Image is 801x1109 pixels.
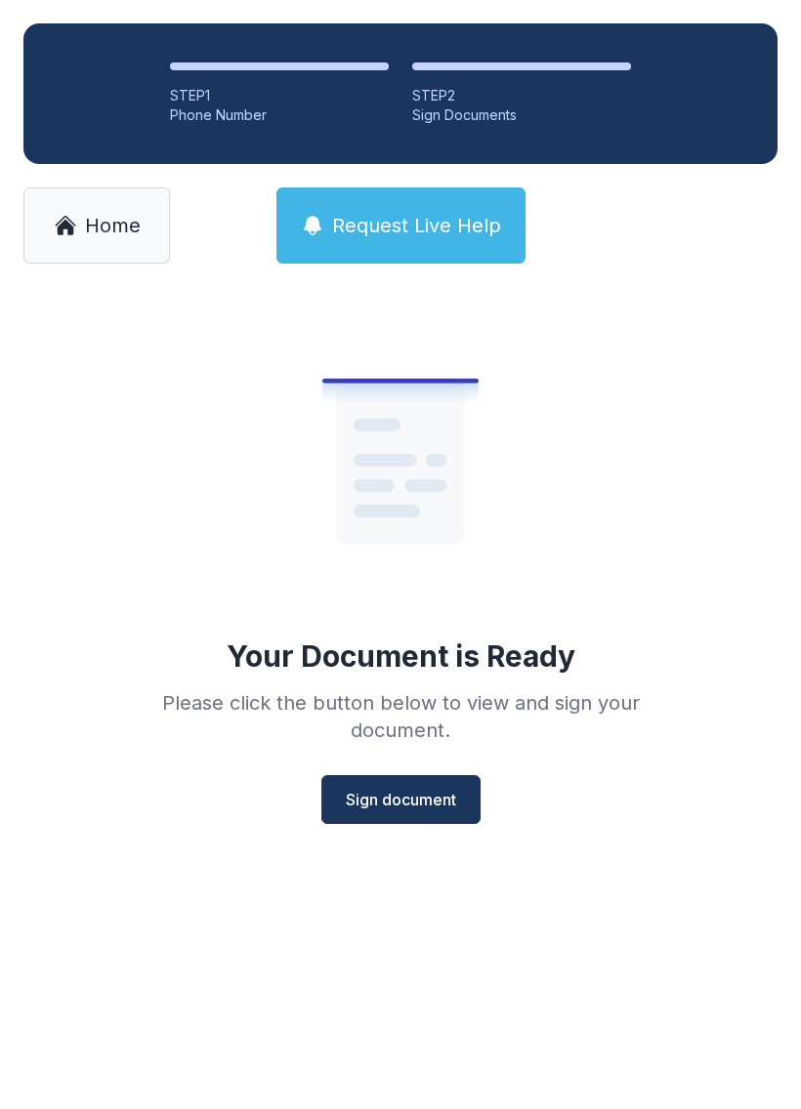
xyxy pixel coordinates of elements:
span: Home [85,212,141,239]
div: Your Document is Ready [227,638,575,674]
div: STEP 2 [412,86,631,105]
div: Phone Number [170,105,389,125]
span: Request Live Help [332,212,501,239]
div: Sign Documents [412,105,631,125]
div: Please click the button below to view and sign your document. [119,689,682,744]
span: Sign document [346,788,456,811]
div: STEP 1 [170,86,389,105]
